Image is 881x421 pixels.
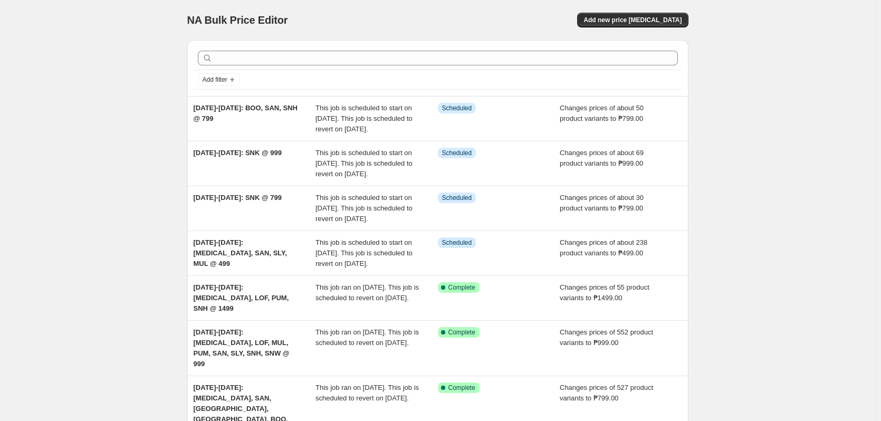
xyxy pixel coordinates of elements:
[315,328,419,347] span: This job ran on [DATE]. This job is scheduled to revert on [DATE].
[442,194,472,202] span: Scheduled
[442,149,472,157] span: Scheduled
[203,75,227,84] span: Add filter
[560,238,647,257] span: Changes prices of about 238 product variants to ₱499.00
[583,16,682,24] span: Add new price [MEDICAL_DATA]
[448,328,475,337] span: Complete
[560,104,644,122] span: Changes prices of about 50 product variants to ₱799.00
[560,194,644,212] span: Changes prices of about 30 product variants to ₱799.00
[315,194,413,223] span: This job is scheduled to start on [DATE]. This job is scheduled to revert on [DATE].
[315,149,413,178] span: This job is scheduled to start on [DATE]. This job is scheduled to revert on [DATE].
[560,328,653,347] span: Changes prices of 552 product variants to ₱999.00
[194,149,282,157] span: [DATE]-[DATE]: SNK @ 999
[560,384,653,402] span: Changes prices of 527 product variants to ₱799.00
[194,238,287,267] span: [DATE]-[DATE]: [MEDICAL_DATA], SAN, SLY, MUL @ 499
[315,283,419,302] span: This job ran on [DATE]. This job is scheduled to revert on [DATE].
[560,149,644,167] span: Changes prices of about 69 product variants to ₱999.00
[448,384,475,392] span: Complete
[194,104,298,122] span: [DATE]-[DATE]: BOO, SAN, SNH @ 799
[442,238,472,247] span: Scheduled
[315,238,413,267] span: This job is scheduled to start on [DATE]. This job is scheduled to revert on [DATE].
[194,328,290,368] span: [DATE]-[DATE]: [MEDICAL_DATA], LOF, MUL, PUM, SAN, SLY, SNH, SNW @ 999
[560,283,649,302] span: Changes prices of 55 product variants to ₱1499.00
[577,13,688,27] button: Add new price [MEDICAL_DATA]
[187,14,288,26] span: NA Bulk Price Editor
[194,194,282,202] span: [DATE]-[DATE]: SNK @ 799
[194,283,289,312] span: [DATE]-[DATE]: [MEDICAL_DATA], LOF, PUM, SNH @ 1499
[315,104,413,133] span: This job is scheduled to start on [DATE]. This job is scheduled to revert on [DATE].
[442,104,472,112] span: Scheduled
[198,73,240,86] button: Add filter
[315,384,419,402] span: This job ran on [DATE]. This job is scheduled to revert on [DATE].
[448,283,475,292] span: Complete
